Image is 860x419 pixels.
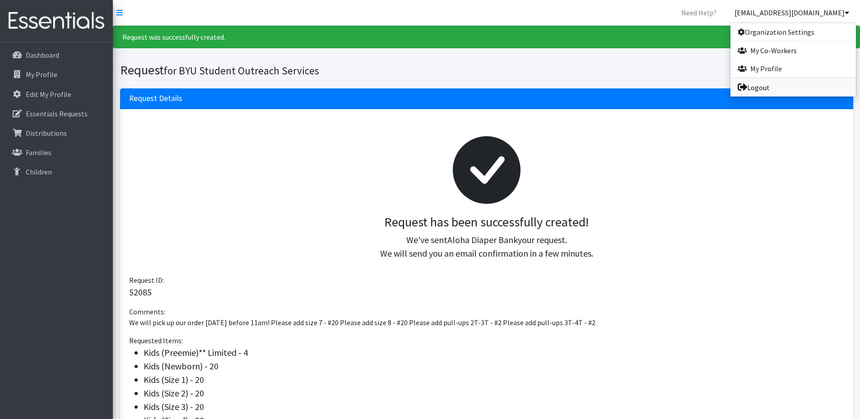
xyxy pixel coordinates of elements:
[4,163,109,181] a: Children
[26,109,88,118] p: Essentials Requests
[129,336,183,345] span: Requested Items:
[730,78,856,97] a: Logout
[674,4,724,22] a: Need Help?
[144,373,844,387] li: Kids (Size 1) - 20
[129,285,844,299] p: 52085
[727,4,856,22] a: [EMAIL_ADDRESS][DOMAIN_NAME]
[129,94,182,103] h3: Request Details
[4,46,109,64] a: Dashboard
[113,26,860,48] div: Request was successfully created.
[164,64,319,77] small: for BYU Student Outreach Services
[26,167,52,176] p: Children
[447,234,518,245] span: Aloha Diaper Bank
[136,215,837,230] h3: Request has been successfully created!
[26,51,59,60] p: Dashboard
[4,6,109,36] img: HumanEssentials
[26,70,57,79] p: My Profile
[4,143,109,161] a: Families
[730,60,856,78] a: My Profile
[4,105,109,123] a: Essentials Requests
[144,346,844,359] li: Kids (Preemie)** Limited - 4
[730,41,856,60] a: My Co-Workers
[129,307,165,316] span: Comments:
[26,148,51,157] p: Families
[129,276,164,285] span: Request ID:
[136,233,837,260] p: We've sent your request. We will send you an email confirmation in a few minutes.
[120,62,483,78] h1: Request
[129,317,844,328] p: We will pick up our order [DATE] before 11am! Please add size 7 - #20 Please add size 8 - #20 Ple...
[26,129,67,138] p: Distributions
[4,85,109,103] a: Edit My Profile
[730,23,856,41] a: Organization Settings
[26,90,71,99] p: Edit My Profile
[144,387,844,400] li: Kids (Size 2) - 20
[144,359,844,373] li: Kids (Newborn) - 20
[4,124,109,142] a: Distributions
[144,400,844,414] li: Kids (Size 3) - 20
[4,65,109,83] a: My Profile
